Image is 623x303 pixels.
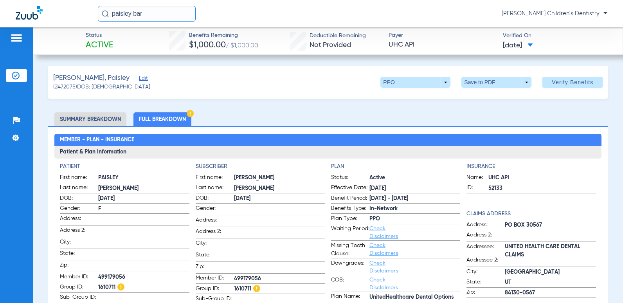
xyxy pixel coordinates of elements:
[369,226,398,239] a: Check Disclaimers
[369,195,460,203] span: [DATE] - [DATE]
[488,174,596,182] span: UHC API
[310,41,351,49] span: Not Provided
[234,195,325,203] span: [DATE]
[466,288,505,298] span: Zip:
[234,174,325,182] span: [PERSON_NAME]
[226,43,258,49] span: / $1,000.00
[584,265,623,303] iframe: Chat Widget
[54,134,601,146] h2: Member - Plan - Insurance
[60,215,98,225] span: Address:
[380,77,450,88] button: PPO
[196,274,234,283] span: Member ID:
[369,260,398,274] a: Check Disclaimers
[60,204,98,214] span: Gender:
[98,174,189,182] span: PAISLEY
[466,278,505,287] span: State:
[53,73,130,83] span: [PERSON_NAME], Paisley
[505,278,596,287] span: UT
[196,162,325,171] h4: Subscriber
[60,283,98,292] span: Group ID:
[86,40,113,51] span: Active
[331,242,369,258] span: Missing Tooth Clause:
[466,231,505,242] span: Address 2:
[196,204,234,215] span: Gender:
[60,162,189,171] h4: Patient
[196,194,234,204] span: DOB:
[60,194,98,204] span: DOB:
[466,162,596,171] h4: Insurance
[369,277,398,290] a: Check Disclaimers
[488,184,596,193] span: 52133
[60,273,98,282] span: Member ID:
[331,173,369,183] span: Status:
[369,293,460,301] span: UnitedHealthcare Dental Options
[196,227,234,238] span: Address 2:
[234,184,325,193] span: [PERSON_NAME]
[189,41,226,49] span: $1,000.00
[369,205,460,213] span: In-Network
[196,216,234,227] span: Address:
[16,6,43,20] img: Zuub Logo
[389,40,496,50] span: UHC API
[102,10,109,17] img: Search Icon
[542,77,603,88] button: Verify Benefits
[196,173,234,183] span: First name:
[503,41,533,50] span: [DATE]
[369,243,398,256] a: Check Disclaimers
[133,112,191,126] li: Full Breakdown
[466,268,505,277] span: City:
[60,249,98,260] span: State:
[331,276,369,292] span: COB:
[466,221,505,230] span: Address:
[461,77,531,88] button: Save to PDF
[331,292,369,302] span: Plan Name:
[98,6,196,22] input: Search for patients
[196,285,234,294] span: Group ID:
[98,205,189,213] span: F
[60,184,98,193] span: Last name:
[53,83,150,91] span: (2472075) DOB: [DEMOGRAPHIC_DATA]
[310,32,366,40] span: Deductible Remaining
[331,215,369,224] span: Plan Type:
[466,210,596,218] h4: Claims Address
[98,273,189,281] span: 499179056
[331,225,369,240] span: Waiting Period:
[331,204,369,214] span: Benefits Type:
[60,238,98,249] span: City:
[196,263,234,273] span: Zip:
[196,239,234,250] span: City:
[552,79,593,85] span: Verify Benefits
[505,247,596,255] span: UNITED HEALTH CARE DENTAL CLAIMS
[505,268,596,276] span: [GEOGRAPHIC_DATA]
[253,285,260,292] img: Hazard
[505,289,596,297] span: 84130-0567
[117,283,124,290] img: Hazard
[466,184,488,193] span: ID:
[54,112,126,126] li: Summary Breakdown
[187,110,194,117] img: Hazard
[139,76,146,83] span: Edit
[60,173,98,183] span: First name:
[60,261,98,272] span: Zip:
[54,146,601,159] h3: Patient & Plan Information
[331,194,369,204] span: Benefit Period:
[369,174,460,182] span: Active
[389,31,496,40] span: Payer
[466,243,505,255] span: Addressee:
[10,33,23,43] img: hamburger-icon
[98,195,189,203] span: [DATE]
[331,162,460,171] h4: Plan
[196,184,234,193] span: Last name:
[466,173,488,183] span: Name:
[369,215,460,223] span: PPO
[369,184,460,193] span: [DATE]
[98,184,189,193] span: [PERSON_NAME]
[196,251,234,262] span: State:
[331,259,369,275] span: Downgrades:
